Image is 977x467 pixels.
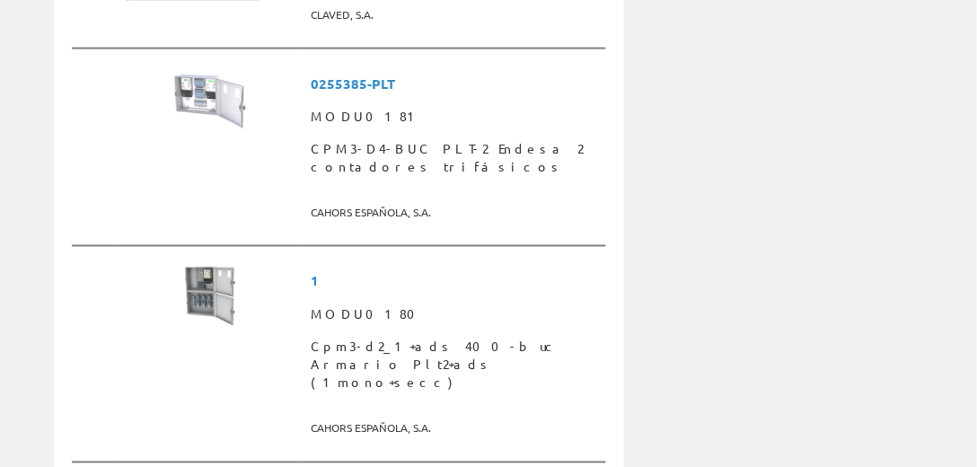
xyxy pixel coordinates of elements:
[311,133,599,183] span: CPM3-D4-BUC PLT-2 Endesa 2 contadores trifásicos
[124,67,296,130] img: Foto artículo CPM3-D4-BUC PLT-2 Endesa 2 contadores trifásicos (192x69.818181818182)
[311,414,599,444] span: CAHORS ESPAÑOLA, S.A.
[124,265,296,328] img: Foto artículo Cpm3-d2_1+ads 400-buc Armario Plt2+ads (1mono+secc) (192x69.818181818182)
[311,67,599,101] span: 0255385-PLT
[311,265,599,298] span: 1
[311,198,599,227] span: CAHORS ESPAÑOLA, S.A.
[311,299,599,331] span: MODU0180
[311,331,599,400] span: Cpm3-d2_1+ads 400-buc Armario Plt2+ads (1mono+secc)
[311,101,599,133] span: MODU0181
